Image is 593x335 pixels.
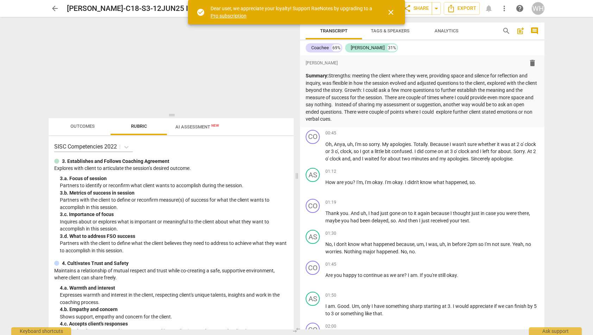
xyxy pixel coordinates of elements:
[417,241,424,247] span: um
[447,156,468,162] span: apologies
[325,169,336,175] span: 01:12
[456,148,458,154] span: '
[506,210,518,216] span: were
[512,156,514,162] span: .
[341,218,350,223] span: you
[361,210,366,216] span: uh
[385,179,392,185] span: I'm
[335,148,338,154] span: o'
[513,148,525,154] span: Sorry
[325,272,334,278] span: Are
[337,303,349,309] span: Good
[353,179,356,185] span: ?
[442,303,448,309] span: at
[420,272,424,278] span: If
[362,156,364,162] span: I
[386,303,410,309] span: something
[320,28,348,33] span: Transcript
[414,210,418,216] span: it
[482,148,491,154] span: left
[331,148,335,154] span: 3
[325,148,331,154] span: or
[341,311,365,316] span: something
[337,179,345,185] span: are
[414,148,417,154] span: I
[390,141,411,147] span: apologies
[445,179,467,185] span: happened
[306,60,338,66] span: [PERSON_NAME]
[60,240,288,254] p: Partners with the client to define what the client believes they need to address to achieve what ...
[472,210,481,216] span: just
[485,241,492,247] span: I'm
[404,272,408,278] span: ?
[363,179,365,185] span: ,
[512,241,523,247] span: Yeah
[363,272,383,278] span: continue
[175,124,219,129] span: AI Assessment
[360,218,372,223] span: been
[457,272,458,278] span: .
[62,158,169,165] p: 3. Establishes and Follows Coaching Agreement
[332,44,341,51] div: 69%
[405,179,407,185] span: I
[407,249,409,254] span: ,
[533,148,536,154] span: 2
[501,141,511,147] span: was
[325,179,337,185] span: How
[439,156,447,162] span: my
[400,2,432,15] button: Share
[534,303,537,309] span: 5
[352,156,362,162] span: and
[355,141,362,147] span: I'm
[372,218,388,223] span: delayed
[196,8,205,17] span: check_circle
[371,210,380,216] span: had
[382,311,383,316] span: .
[306,261,320,275] div: Change speaker
[445,241,447,247] span: ,
[447,4,476,13] span: Export
[467,141,478,147] span: sure
[450,218,461,223] span: your
[430,156,439,162] span: and
[422,218,431,223] span: just
[523,141,525,147] span: '
[529,210,530,216] span: ,
[211,13,246,19] a: Pro subscription
[513,2,526,15] a: Help
[338,148,340,154] span: ,
[60,211,288,218] div: 3. c. Importance of focus
[345,179,353,185] span: you
[410,272,417,278] span: am
[498,303,505,309] span: we
[361,241,373,247] span: what
[60,313,288,321] p: Shows support, empathy and concern for the client.
[431,210,450,216] span: because
[408,272,410,278] span: I
[402,179,405,185] span: .
[340,210,348,216] span: you
[511,141,517,147] span: at
[375,148,385,154] span: little
[325,210,340,216] span: Thank
[60,284,288,292] div: 4. a. Warmth and interest
[398,218,408,223] span: And
[348,241,361,247] span: know
[398,249,401,254] span: .
[417,272,420,278] span: .
[311,44,329,51] div: Coachee
[389,210,401,216] span: gone
[414,241,417,247] span: ,
[325,249,342,254] span: worries
[306,72,539,123] p: Strengths: meeting the client where they were, providing space and silence for reflection and inq...
[60,175,288,182] div: 3. a. Focus of session
[448,303,450,309] span: 3
[458,148,470,154] span: clock
[450,303,453,309] span: .
[51,4,59,13] span: arrow_back
[408,218,419,223] span: then
[403,4,429,13] span: Share
[362,141,369,147] span: so
[420,179,433,185] span: know
[432,4,441,13] span: arrow_drop_down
